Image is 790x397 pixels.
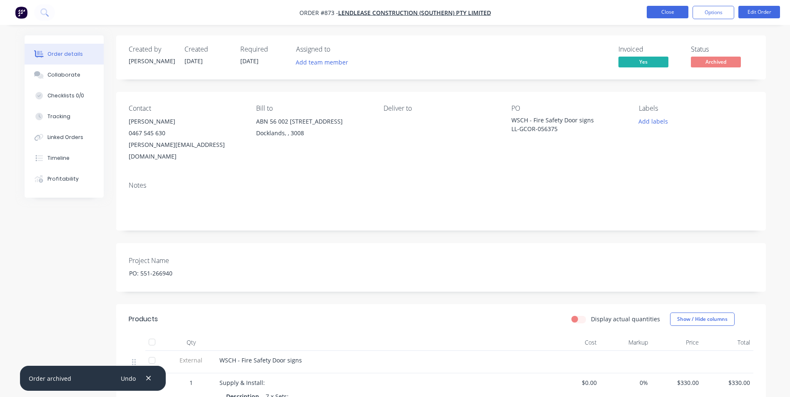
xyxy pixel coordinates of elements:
button: Checklists 0/0 [25,85,104,106]
div: Labels [639,104,753,112]
span: Order #873 - [299,9,338,17]
button: Add team member [296,57,353,68]
div: Collaborate [47,71,80,79]
label: Display actual quantities [591,315,660,323]
span: $0.00 [553,378,597,387]
div: Created [184,45,230,53]
button: Linked Orders [25,127,104,148]
button: Edit Order [738,6,780,18]
div: Order details [47,50,83,58]
span: Archived [691,57,741,67]
div: Order archived [29,374,71,383]
div: [PERSON_NAME] [129,116,243,127]
span: $330.00 [655,378,699,387]
label: Project Name [129,256,233,265]
button: Add labels [634,116,673,127]
button: Options [693,6,734,19]
div: Checklists 0/0 [47,92,84,99]
span: 0% [603,378,648,387]
div: Bill to [256,104,370,112]
div: Tracking [47,113,70,120]
button: Tracking [25,106,104,127]
div: 0467 545 630 [129,127,243,139]
span: WSCH - Fire Safety Door signs [219,356,302,364]
button: Show / Hide columns [670,313,735,326]
div: Invoiced [618,45,681,53]
div: Timeline [47,154,70,162]
button: Undo [116,372,140,384]
a: Lendlease Construction (Southern) Pty Limited [338,9,491,17]
div: PO [511,104,626,112]
span: Yes [618,57,668,67]
div: Linked Orders [47,134,83,141]
div: ABN 56 002 [STREET_ADDRESS]Docklands, , 3008 [256,116,370,142]
div: Cost [549,334,601,351]
div: ABN 56 002 [STREET_ADDRESS] [256,116,370,127]
span: [DATE] [240,57,259,65]
div: Profitability [47,175,79,183]
button: Close [647,6,688,18]
div: Contact [129,104,243,112]
div: Qty [166,334,216,351]
div: Price [651,334,703,351]
div: Docklands, , 3008 [256,127,370,139]
div: [PERSON_NAME][EMAIL_ADDRESS][DOMAIN_NAME] [129,139,243,162]
button: Timeline [25,148,104,169]
button: Add team member [291,57,352,68]
span: 1 [189,378,193,387]
img: Factory [15,6,27,19]
div: Notes [129,181,753,189]
span: External [169,356,213,365]
div: Products [129,314,158,324]
span: [DATE] [184,57,203,65]
button: Order details [25,44,104,65]
div: Assigned to [296,45,379,53]
button: Profitability [25,169,104,189]
div: Required [240,45,286,53]
span: Supply & Install: [219,379,265,387]
div: Markup [600,334,651,351]
div: Total [702,334,753,351]
div: [PERSON_NAME]0467 545 630[PERSON_NAME][EMAIL_ADDRESS][DOMAIN_NAME] [129,116,243,162]
div: Status [691,45,753,53]
div: Created by [129,45,174,53]
div: Deliver to [384,104,498,112]
div: PO: 551-266940 [122,267,227,279]
div: [PERSON_NAME] [129,57,174,65]
div: WSCH - Fire Safety Door signs LL-GCOR-056375 [511,116,616,133]
button: Collaborate [25,65,104,85]
span: $330.00 [705,378,750,387]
